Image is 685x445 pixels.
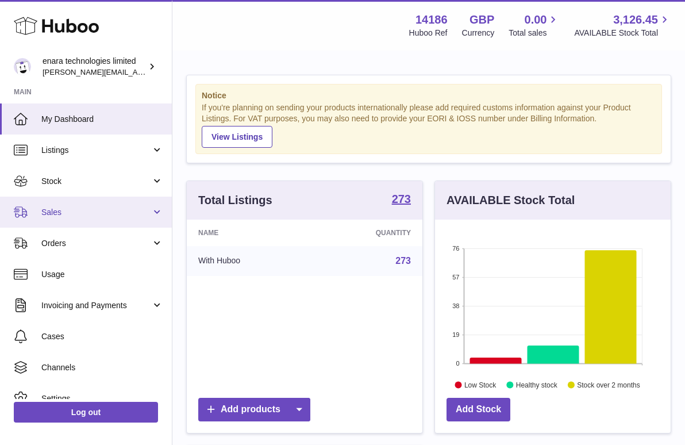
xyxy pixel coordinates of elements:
td: With Huboo [187,246,311,276]
a: 3,126.45 AVAILABLE Stock Total [574,12,671,39]
text: Healthy stock [516,381,558,389]
text: 76 [452,245,459,252]
span: [PERSON_NAME][EMAIL_ADDRESS][DOMAIN_NAME] [43,67,230,76]
span: Invoicing and Payments [41,300,151,311]
a: 0.00 Total sales [509,12,560,39]
span: 0.00 [525,12,547,28]
strong: 14186 [415,12,448,28]
div: enara technologies limited [43,56,146,78]
div: Currency [462,28,495,39]
text: 57 [452,274,459,281]
strong: Notice [202,90,656,101]
h3: Total Listings [198,193,272,208]
span: AVAILABLE Stock Total [574,28,671,39]
text: Stock over 2 months [577,381,640,389]
span: Settings [41,393,163,404]
span: Listings [41,145,151,156]
div: Huboo Ref [409,28,448,39]
div: If you're planning on sending your products internationally please add required customs informati... [202,102,656,147]
a: Add Stock [447,398,510,421]
th: Quantity [311,220,422,246]
text: 0 [456,360,459,367]
a: 273 [392,193,411,207]
span: Stock [41,176,151,187]
span: Channels [41,362,163,373]
span: Total sales [509,28,560,39]
span: Sales [41,207,151,218]
img: Dee@enara.co [14,58,31,75]
span: Cases [41,331,163,342]
strong: GBP [470,12,494,28]
text: Low Stock [464,381,497,389]
a: Add products [198,398,310,421]
span: Usage [41,269,163,280]
span: Orders [41,238,151,249]
a: 273 [395,256,411,266]
text: 38 [452,302,459,309]
text: 19 [452,331,459,338]
strong: 273 [392,193,411,205]
h3: AVAILABLE Stock Total [447,193,575,208]
a: Log out [14,402,158,423]
span: My Dashboard [41,114,163,125]
th: Name [187,220,311,246]
a: View Listings [202,126,272,148]
span: 3,126.45 [613,12,658,28]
